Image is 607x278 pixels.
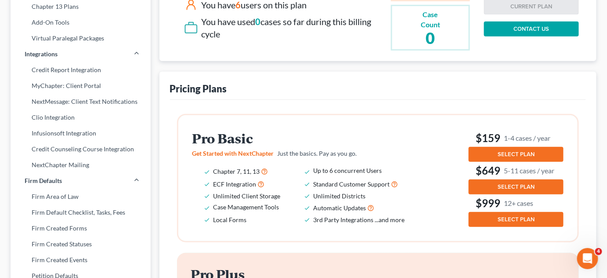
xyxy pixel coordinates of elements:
a: Firm Created Statuses [11,236,151,252]
a: Clio Integration [11,110,151,125]
button: SELECT PLAN [469,212,564,227]
span: Up to 6 concurrent Users [314,167,382,174]
div: Pricing Plans [170,82,227,95]
small: 1-4 cases / year [504,133,550,143]
a: CONTACT US [484,22,579,37]
h2: Pro Basic [192,131,417,146]
iframe: Intercom live chat [577,248,598,269]
a: Credit Report Integration [11,62,151,78]
span: 0 [256,16,261,27]
button: SELECT PLAN [469,179,564,194]
span: 3rd Party Integrations [314,216,374,223]
a: Credit Counseling Course Integration [11,141,151,157]
h3: $649 [469,164,564,178]
a: NextChapter Mailing [11,157,151,173]
span: Unlimited Client Storage [213,192,281,200]
span: Integrations [25,50,58,59]
span: Automatic Updates [314,204,366,212]
span: Get Started with NextChapter [192,150,274,157]
span: Standard Customer Support [314,180,390,188]
div: You have used cases so far during this billing cycle [202,15,388,40]
span: Local Forms [213,216,247,223]
span: ...and more [375,216,405,223]
span: SELECT PLAN [498,151,535,158]
span: Chapter 7, 11, 13 [213,168,260,175]
span: SELECT PLAN [498,183,535,190]
a: Integrations [11,46,151,62]
h2: 0 [413,30,448,46]
small: 12+ cases [504,198,533,208]
span: Firm Defaults [25,176,62,185]
a: Firm Defaults [11,173,151,189]
h3: $999 [469,196,564,210]
h3: $159 [469,131,564,145]
a: MyChapter: Client Portal [11,78,151,94]
a: Firm Default Checklist, Tasks, Fees [11,205,151,220]
a: Add-On Tools [11,15,151,30]
button: SELECT PLAN [469,147,564,162]
a: NextMessage: Client Text Notifications [11,94,151,110]
a: Firm Created Forms [11,220,151,236]
span: Unlimited Districts [314,192,366,200]
span: 4 [595,248,602,255]
a: Infusionsoft Integration [11,125,151,141]
a: Firm Created Events [11,252,151,268]
a: Virtual Paralegal Packages [11,30,151,46]
span: Case Management Tools [213,203,279,211]
div: Case Count [413,10,448,30]
a: Firm Area of Law [11,189,151,205]
span: Just the basics. Pay as you go. [278,150,357,157]
span: ECF Integration [213,180,257,188]
small: 5-11 cases / year [504,166,554,175]
span: SELECT PLAN [498,216,535,223]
